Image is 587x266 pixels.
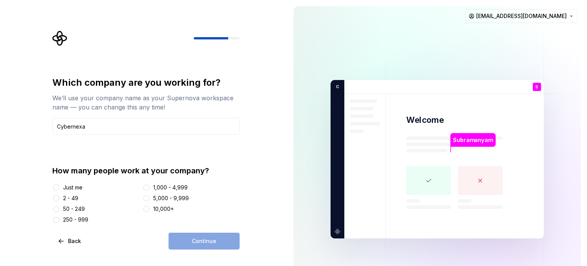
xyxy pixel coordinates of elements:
svg: Supernova Logo [52,31,68,46]
div: We’ll use your company name as your Supernova workspace name — you can change this any time! [52,93,240,112]
p: Welcome [406,114,444,126]
p: C [333,83,339,90]
div: Just me [63,184,83,191]
div: 50 - 249 [63,205,85,213]
div: How many people work at your company? [52,165,240,176]
div: Which company are you working for? [52,77,240,89]
span: [EMAIL_ADDRESS][DOMAIN_NAME] [476,12,567,20]
p: S [535,85,538,89]
div: 5,000 - 9,999 [153,194,189,202]
div: 250 - 999 [63,216,88,224]
p: Subramanyam [453,136,493,144]
div: 10,000+ [153,205,174,213]
button: Back [52,233,88,250]
button: [EMAIL_ADDRESS][DOMAIN_NAME] [465,9,578,23]
input: Company name [52,118,240,135]
span: Back [68,237,81,245]
div: 2 - 49 [63,194,78,202]
div: 1,000 - 4,999 [153,184,188,191]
